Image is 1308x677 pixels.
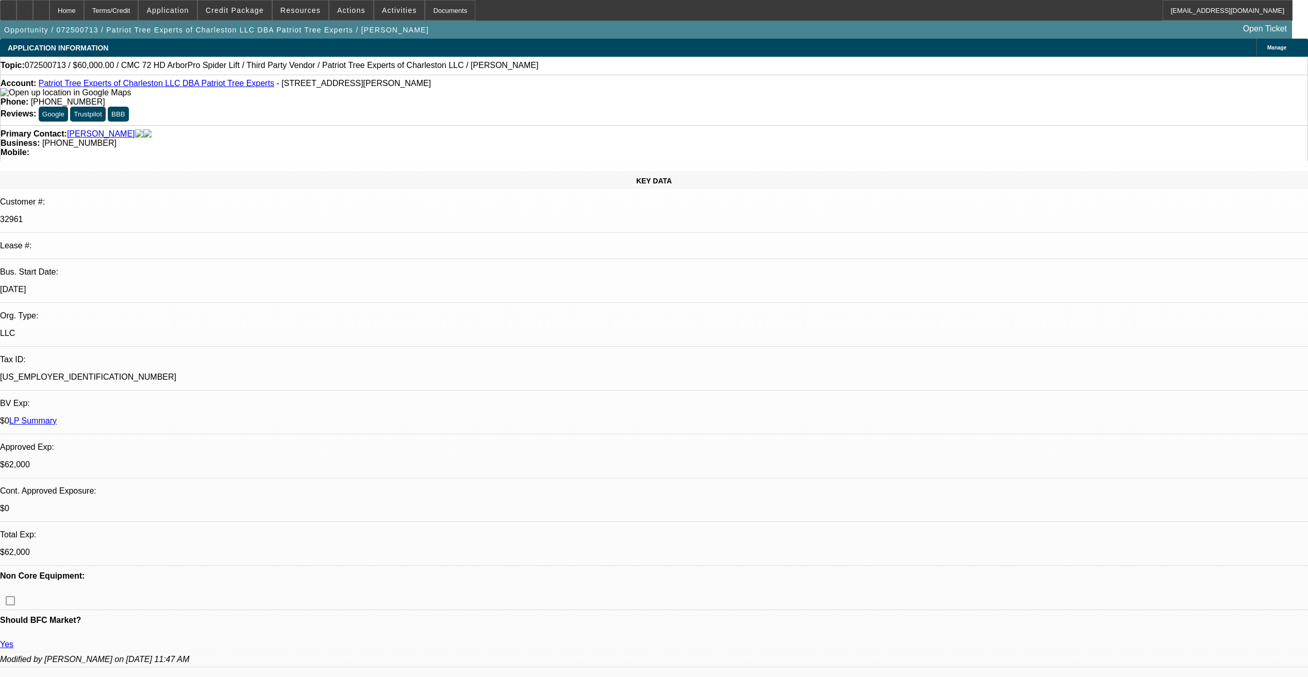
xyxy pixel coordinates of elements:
[143,129,152,139] img: linkedin-icon.png
[280,6,321,14] span: Resources
[1,88,131,97] img: Open up location in Google Maps
[276,79,431,88] span: - [STREET_ADDRESS][PERSON_NAME]
[1,148,29,157] strong: Mobile:
[273,1,328,20] button: Resources
[8,44,108,52] span: APPLICATION INFORMATION
[31,97,105,106] span: [PHONE_NUMBER]
[25,61,539,70] span: 072500713 / $60,000.00 / CMC 72 HD ArborPro Spider Lift / Third Party Vendor / Patriot Tree Exper...
[139,1,196,20] button: Application
[4,26,429,34] span: Opportunity / 072500713 / Patriot Tree Experts of Charleston LLC DBA Patriot Tree Experts / [PERS...
[108,107,129,122] button: BBB
[70,107,105,122] button: Trustpilot
[39,79,274,88] a: Patriot Tree Experts of Charleston LLC DBA Patriot Tree Experts
[1,139,40,147] strong: Business:
[206,6,264,14] span: Credit Package
[329,1,373,20] button: Actions
[1239,20,1291,38] a: Open Ticket
[42,139,117,147] span: [PHONE_NUMBER]
[67,129,135,139] a: [PERSON_NAME]
[636,177,672,185] span: KEY DATA
[1,97,28,106] strong: Phone:
[9,416,57,425] a: LP Summary
[1,88,131,97] a: View Google Maps
[337,6,366,14] span: Actions
[1267,45,1286,50] span: Manage
[1,61,25,70] strong: Topic:
[1,109,36,118] strong: Reviews:
[135,129,143,139] img: facebook-icon.png
[1,79,36,88] strong: Account:
[374,1,425,20] button: Activities
[198,1,272,20] button: Credit Package
[1,129,67,139] strong: Primary Contact:
[39,107,68,122] button: Google
[382,6,417,14] span: Activities
[146,6,189,14] span: Application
